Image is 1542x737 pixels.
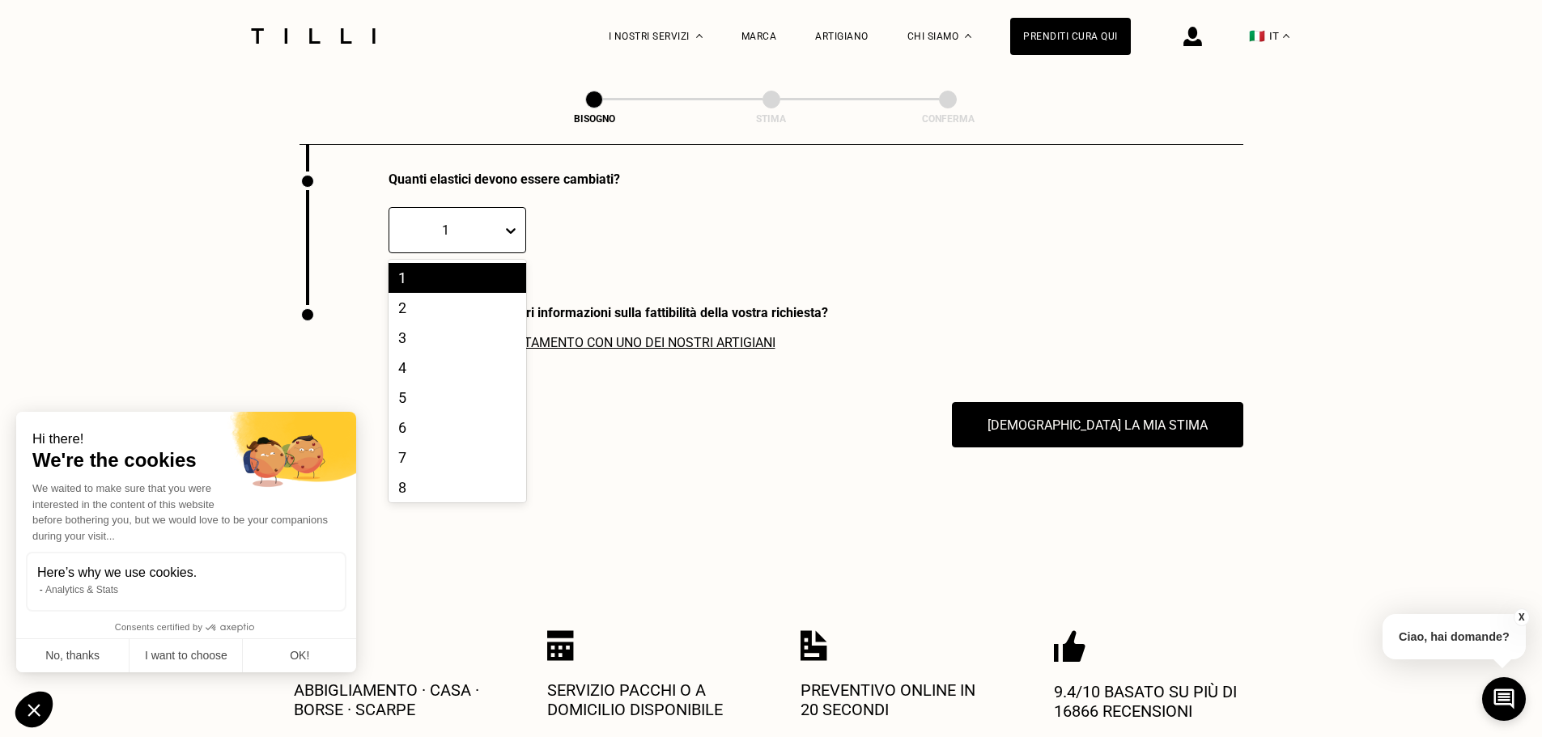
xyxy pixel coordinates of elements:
[245,28,381,44] img: Logo del servizio di sartoria Tilli
[294,680,488,719] p: Abbigliamento · Casa · Borse · Scarpe
[397,222,494,238] div: 1
[389,305,828,320] div: Avete bisogno di ulteriori informazioni sulla fattibilità della vostra richiesta?
[696,34,703,38] img: Menu a tendina
[513,113,675,125] div: Bisogno
[1010,18,1131,55] a: Prenditi cura qui
[1054,682,1248,721] p: 9.4/10 basato su più di 16866 recensioni
[389,443,526,472] div: 7
[410,335,775,350] a: Fissate un appuntamento con uno dei nostri artigiani
[389,353,526,383] div: 4
[389,323,526,353] div: 3
[1054,630,1085,663] img: Icon
[389,413,526,443] div: 6
[389,263,526,293] div: 1
[741,31,777,42] a: Marca
[389,293,526,323] div: 2
[547,630,574,661] img: Icon
[1283,34,1289,38] img: menu déroulant
[547,680,741,719] p: Servizio pacchi o a domicilio disponibile
[1383,614,1526,659] p: Ciao, hai domande?
[801,630,827,661] img: Icon
[389,172,1018,187] div: Quanti elastici devono essere cambiati?
[389,383,526,413] div: 5
[815,31,869,42] a: Artigiano
[952,402,1243,447] button: [DEMOGRAPHIC_DATA] la mia stima
[389,333,828,350] span: 🗓️
[1514,608,1530,626] button: X
[690,113,852,125] div: Stima
[389,472,526,502] div: 8
[801,680,995,719] p: Preventivo online in 20 secondi
[867,113,1029,125] div: Conferma
[965,34,971,38] img: Menu a discesa su
[1183,27,1202,46] img: icona di accesso
[1249,28,1265,44] span: 🇮🇹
